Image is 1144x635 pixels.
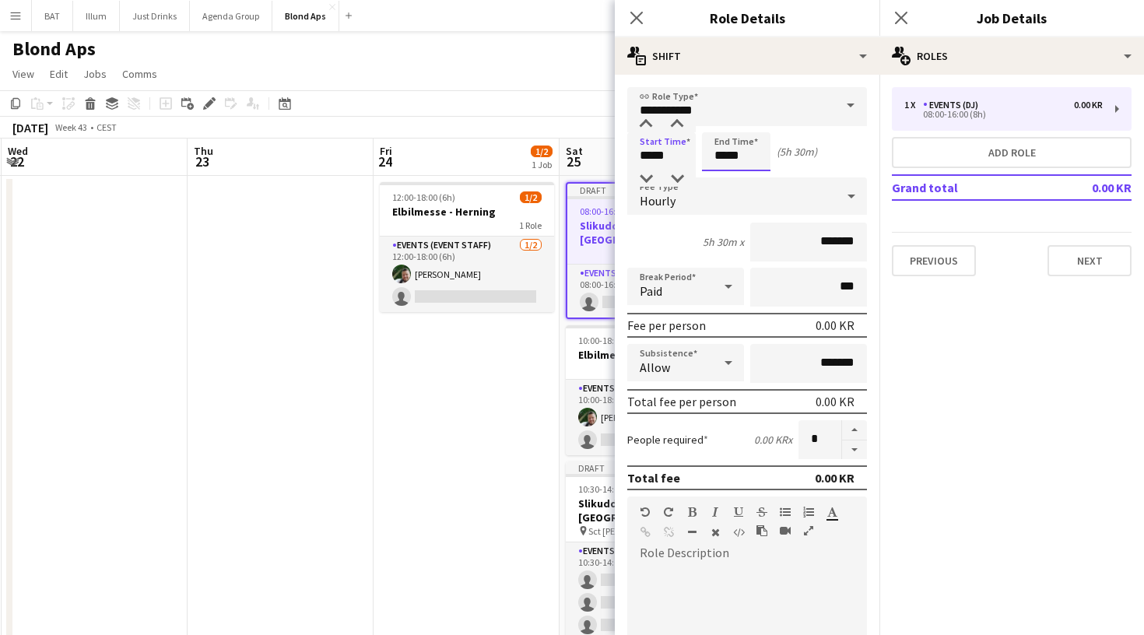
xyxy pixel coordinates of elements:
div: Total fee [627,470,680,486]
div: Fee per person [627,317,706,333]
div: CEST [97,121,117,133]
div: 1 x [904,100,923,111]
div: 0.00 KR [816,394,854,409]
button: Decrease [842,440,867,460]
app-card-role: Events (Event Staff)1/210:00-18:00 (8h)[PERSON_NAME] [566,380,740,455]
span: 23 [191,153,213,170]
span: 08:00-16:00 (8h) [580,205,643,217]
span: Sat [566,144,583,158]
h3: Elbilmesse - Herning [380,205,554,219]
span: 1 Role [519,219,542,231]
button: Next [1047,245,1132,276]
h3: Slikuddeling, udklædt - [GEOGRAPHIC_DATA][PERSON_NAME] ([GEOGRAPHIC_DATA]) [566,496,740,524]
app-job-card: Draft08:00-16:00 (8h)0/1Slikuddeling, udklædt - [GEOGRAPHIC_DATA] Midtpunkt1 RoleEvents (DJ)0/108... [566,182,740,319]
app-job-card: 12:00-18:00 (6h)1/2Elbilmesse - Herning1 RoleEvents (Event Staff)1/212:00-18:00 (6h)[PERSON_NAME] [380,182,554,312]
div: Total fee per person [627,394,736,409]
div: 1 Job [532,159,552,170]
button: Underline [733,506,744,518]
div: (5h 30m) [777,145,817,159]
td: 0.00 KR [1040,175,1132,200]
button: Strikethrough [756,506,767,518]
button: Agenda Group [190,1,272,31]
div: 0.00 KR x [754,433,792,447]
span: Edit [50,67,68,81]
div: 0.00 KR [1074,100,1103,111]
div: Draft [566,461,740,474]
span: Thu [194,144,213,158]
label: People required [627,433,708,447]
span: Paid [640,283,662,299]
button: Clear Formatting [710,526,721,539]
span: 10:00-18:00 (8h) [578,335,641,346]
td: Grand total [892,175,1040,200]
button: Redo [663,506,674,518]
h3: Role Details [615,8,879,28]
span: Sct [PERSON_NAME] ([GEOGRAPHIC_DATA]) [588,525,705,537]
app-job-card: 10:00-18:00 (8h)1/2Elbilmesse - Herning1 RoleEvents (Event Staff)1/210:00-18:00 (8h)[PERSON_NAME] [566,325,740,455]
button: Insert video [780,524,791,537]
button: Undo [640,506,651,518]
h3: Job Details [879,8,1144,28]
span: 10:30-14:00 (3h30m) [578,483,659,495]
button: Text Color [826,506,837,518]
span: Fri [380,144,392,158]
button: HTML Code [733,526,744,539]
button: Ordered List [803,506,814,518]
button: Fullscreen [803,524,814,537]
button: Just Drinks [120,1,190,31]
button: Unordered List [780,506,791,518]
h3: Elbilmesse - Herning [566,348,740,362]
a: Edit [44,64,74,84]
span: Hourly [640,193,676,209]
button: Horizontal Line [686,526,697,539]
span: Jobs [83,67,107,81]
span: View [12,67,34,81]
span: Wed [8,144,28,158]
h1: Blond Aps [12,37,96,61]
span: 1/2 [520,191,542,203]
div: 08:00-16:00 (8h) [904,111,1103,118]
button: Paste as plain text [756,524,767,537]
div: Draft [567,184,739,196]
div: Events (DJ) [923,100,984,111]
span: 12:00-18:00 (6h) [392,191,455,203]
span: Week 43 [51,121,90,133]
button: Increase [842,420,867,440]
div: 5h 30m x [703,235,744,249]
div: 0.00 KR [816,317,854,333]
span: 24 [377,153,392,170]
div: [DATE] [12,120,48,135]
h3: Slikuddeling, udklædt - [GEOGRAPHIC_DATA] Midtpunkt [567,219,739,247]
button: Italic [710,506,721,518]
span: 22 [5,153,28,170]
span: Allow [640,360,670,375]
button: Blond Aps [272,1,339,31]
button: BAT [32,1,73,31]
div: 0.00 KR [815,470,854,486]
span: 1/2 [531,146,553,157]
span: 25 [563,153,583,170]
app-card-role: Events (Event Staff)1/212:00-18:00 (6h)[PERSON_NAME] [380,237,554,312]
button: Add role [892,137,1132,168]
span: Comms [122,67,157,81]
a: Jobs [77,64,113,84]
app-card-role: Events (DJ)0/108:00-16:00 (8h) [567,265,739,317]
button: Previous [892,245,976,276]
a: Comms [116,64,163,84]
button: Illum [73,1,120,31]
div: Shift [615,37,879,75]
button: Bold [686,506,697,518]
div: Roles [879,37,1144,75]
a: View [6,64,40,84]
